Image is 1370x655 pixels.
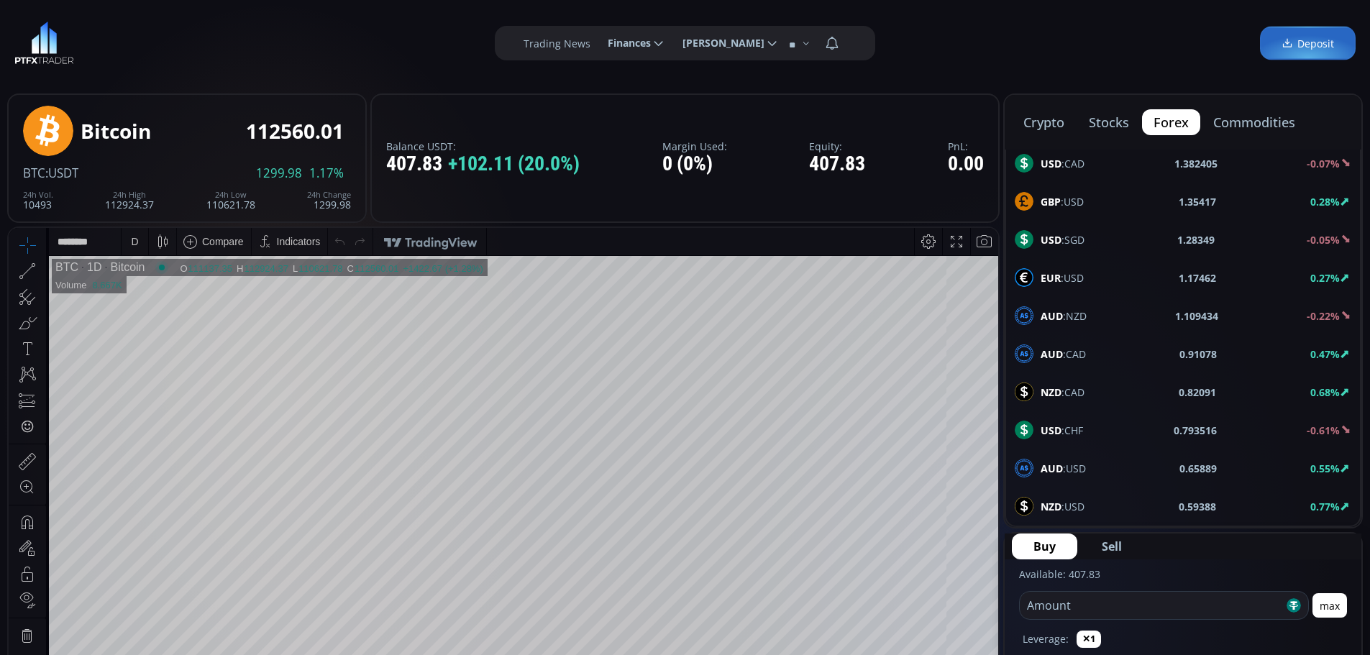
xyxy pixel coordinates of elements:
[1310,385,1340,399] b: 0.68%
[1260,27,1356,60] a: Deposit
[662,153,727,175] div: 0 (0%)
[948,153,984,175] div: 0.00
[14,22,74,65] img: LOGO
[1179,194,1216,209] b: 1.35417
[1041,423,1083,438] span: :CHF
[821,570,900,597] button: 15:51:20 (UTC)
[1012,533,1077,559] button: Buy
[1312,593,1347,618] button: max
[809,153,865,175] div: 407.83
[122,8,129,19] div: D
[246,120,344,142] div: 112560.01
[1179,499,1216,514] b: 0.59388
[1033,538,1056,555] span: Buy
[386,141,580,152] label: Balance USDT:
[147,33,160,46] div: Market open
[1142,109,1200,135] button: forex
[93,33,136,46] div: Bitcoin
[1041,233,1061,247] b: USD
[171,35,179,46] div: O
[47,33,70,46] div: BTC
[284,35,290,46] div: L
[598,29,651,58] span: Finances
[394,35,474,46] div: +1422.67 (+1.28%)
[47,52,78,63] div: Volume
[105,191,154,210] div: 112924.37
[1310,195,1340,209] b: 0.28%
[142,578,153,590] div: 5d
[307,191,351,199] div: 24h Change
[1041,308,1087,324] span: :NZD
[1282,36,1334,51] span: Deposit
[1179,385,1216,400] b: 0.82091
[339,35,346,46] div: C
[939,578,952,590] div: log
[1310,347,1340,361] b: 0.47%
[1041,385,1084,400] span: :CAD
[346,35,390,46] div: 112560.01
[1041,157,1061,170] b: USD
[309,167,344,180] span: 1.17%
[290,35,334,46] div: 110621.78
[1174,423,1217,438] b: 0.793516
[1179,461,1217,476] b: 0.65889
[1041,347,1086,362] span: :CAD
[117,578,131,590] div: 1m
[1041,309,1063,323] b: AUD
[1174,156,1218,171] b: 1.382405
[193,570,216,597] div: Go to
[1041,271,1061,285] b: EUR
[1077,109,1141,135] button: stocks
[206,191,255,199] div: 24h Low
[1077,631,1101,648] button: ✕1
[73,578,83,590] div: 1y
[1041,462,1063,475] b: AUD
[809,141,865,152] label: Equity:
[1012,109,1076,135] button: crypto
[1019,567,1100,581] label: Available: 407.83
[1310,500,1340,513] b: 0.77%
[962,578,982,590] div: auto
[1102,538,1122,555] span: Sell
[1041,385,1061,399] b: NZD
[1175,308,1218,324] b: 1.109434
[1307,423,1340,437] b: -0.61%
[1307,233,1340,247] b: -0.05%
[23,165,45,181] span: BTC
[1041,500,1061,513] b: NZD
[307,191,351,210] div: 1299.98
[235,35,279,46] div: 112924.37
[180,35,224,46] div: 111137.35
[1307,157,1340,170] b: -0.07%
[193,8,235,19] div: Compare
[52,578,63,590] div: 5y
[23,191,53,199] div: 24h Vol.
[33,536,40,556] div: Hide Drawings Toolbar
[23,191,53,210] div: 10493
[1041,270,1084,285] span: :USD
[268,8,312,19] div: Indicators
[948,141,984,152] label: PnL:
[1041,194,1084,209] span: :USD
[45,165,78,181] span: :USDT
[448,153,580,175] span: +102.11 (20.0%)
[1310,271,1340,285] b: 0.27%
[1080,533,1143,559] button: Sell
[1202,109,1307,135] button: commodities
[81,120,151,142] div: Bitcoin
[1179,347,1217,362] b: 0.91078
[70,33,93,46] div: 1D
[1041,195,1061,209] b: GBP
[228,35,235,46] div: H
[105,191,154,199] div: 24h High
[662,141,727,152] label: Margin Used:
[13,192,24,206] div: 
[1179,270,1216,285] b: 1.17462
[1310,462,1340,475] b: 0.55%
[1023,631,1069,646] label: Leverage:
[1041,232,1084,247] span: :SGD
[1041,347,1063,361] b: AUD
[672,29,764,58] span: [PERSON_NAME]
[1307,309,1340,323] b: -0.22%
